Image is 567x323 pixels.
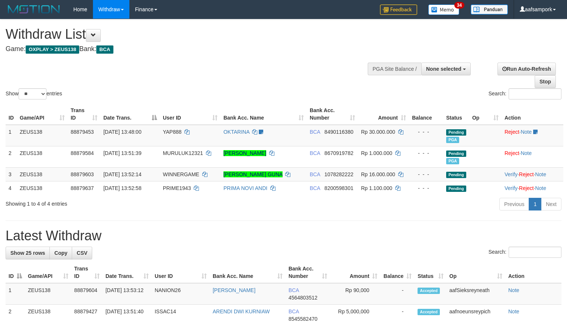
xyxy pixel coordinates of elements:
td: 2 [6,146,17,167]
span: Copy 4564803512 to clipboard [289,295,318,301]
th: Op: activate to sort column ascending [447,262,505,283]
span: BCA [96,45,113,54]
td: ZEUS138 [25,283,71,305]
td: · · [502,167,563,181]
label: Search: [489,88,561,99]
span: BCA [289,308,299,314]
span: None selected [426,66,461,72]
span: [DATE] 13:52:58 [103,185,141,191]
th: Action [505,262,561,283]
img: Button%20Memo.svg [428,4,460,15]
a: Stop [535,75,556,88]
span: 88879603 [71,171,94,177]
th: Amount: activate to sort column ascending [358,104,409,125]
a: Copy [49,247,72,259]
img: Feedback.jpg [380,4,417,15]
span: BCA [310,185,320,191]
img: MOTION_logo.png [6,4,62,15]
a: PRIMA NOVI ANDI [223,185,267,191]
button: None selected [421,63,471,75]
span: 88879453 [71,129,94,135]
span: PRIME1943 [163,185,191,191]
span: Marked by aafnoeunsreypich [446,158,459,164]
div: PGA Site Balance / [368,63,421,75]
a: Run Auto-Refresh [497,63,556,75]
a: 1 [529,198,541,210]
span: 34 [454,2,464,9]
th: Date Trans.: activate to sort column ascending [103,262,152,283]
td: - [380,283,415,305]
th: Trans ID: activate to sort column ascending [71,262,103,283]
a: Previous [499,198,529,210]
th: User ID: activate to sort column ascending [152,262,210,283]
td: ZEUS138 [17,146,68,167]
a: Note [508,308,519,314]
a: Note [535,171,546,177]
th: ID: activate to sort column descending [6,262,25,283]
span: YAP888 [163,129,181,135]
th: User ID: activate to sort column ascending [160,104,220,125]
td: · [502,146,563,167]
img: panduan.png [471,4,508,15]
td: ZEUS138 [17,125,68,146]
label: Search: [489,247,561,258]
span: BCA [310,150,320,156]
th: Bank Acc. Name: activate to sort column ascending [220,104,307,125]
span: Copy 8545582470 to clipboard [289,316,318,322]
a: Reject [519,185,534,191]
a: Reject [519,171,534,177]
th: Date Trans.: activate to sort column descending [100,104,160,125]
a: [PERSON_NAME] GUNA [223,171,283,177]
span: Rp 30.000.000 [361,129,395,135]
span: Copy 1078282222 to clipboard [325,171,354,177]
div: - - - [412,184,440,192]
span: Rp 1.100.000 [361,185,392,191]
th: Balance: activate to sort column ascending [380,262,415,283]
a: Show 25 rows [6,247,50,259]
a: Verify [505,185,518,191]
span: Accepted [418,309,440,315]
span: Pending [446,186,466,192]
span: BCA [289,287,299,293]
td: Rp 90,000 [330,283,380,305]
th: Game/API: activate to sort column ascending [17,104,68,125]
span: CSV [77,250,87,256]
div: - - - [412,149,440,157]
span: MURULUK12321 [163,150,203,156]
th: Trans ID: activate to sort column ascending [68,104,100,125]
a: Note [521,150,532,156]
td: ZEUS138 [17,181,68,195]
a: Reject [505,129,519,135]
span: 88879584 [71,150,94,156]
td: NANION26 [152,283,210,305]
a: CSV [72,247,92,259]
span: OXPLAY > ZEUS138 [26,45,79,54]
div: - - - [412,171,440,178]
td: 1 [6,283,25,305]
th: Balance [409,104,443,125]
label: Show entries [6,88,62,99]
td: 4 [6,181,17,195]
span: Show 25 rows [10,250,45,256]
span: Copy 8200598301 to clipboard [325,185,354,191]
span: Copy 8490116380 to clipboard [325,129,354,135]
span: 88879637 [71,185,94,191]
span: Pending [446,151,466,157]
span: [DATE] 13:52:14 [103,171,141,177]
h1: Latest Withdraw [6,228,561,243]
td: 3 [6,167,17,181]
div: Showing 1 to 4 of 4 entries [6,197,231,208]
a: Note [535,185,546,191]
a: Next [541,198,561,210]
th: Bank Acc. Name: activate to sort column ascending [210,262,286,283]
span: Pending [446,172,466,178]
th: Game/API: activate to sort column ascending [25,262,71,283]
a: Reject [505,150,519,156]
a: [PERSON_NAME] [223,150,266,156]
span: Pending [446,129,466,136]
td: 88879604 [71,283,103,305]
span: BCA [310,171,320,177]
td: · [502,125,563,146]
th: Status [443,104,469,125]
span: Copy [54,250,67,256]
